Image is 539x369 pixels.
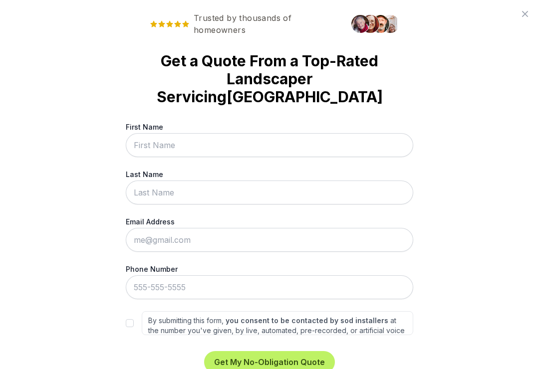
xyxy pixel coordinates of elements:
[126,133,413,157] input: First Name
[126,169,413,180] label: Last Name
[126,228,413,252] input: me@gmail.com
[126,181,413,204] input: Last Name
[226,316,388,325] strong: you consent to be contacted by sod installers
[142,12,345,36] span: Trusted by thousands of homeowners
[126,216,413,227] label: Email Address
[126,122,413,132] label: First Name
[142,311,413,335] label: By submitting this form, at the number you've given, by live, automated, pre-recorded, or artific...
[142,52,397,106] strong: Get a Quote From a Top-Rated Landscaper Servicing [GEOGRAPHIC_DATA]
[126,264,413,274] label: Phone Number
[126,275,413,299] input: 555-555-5555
